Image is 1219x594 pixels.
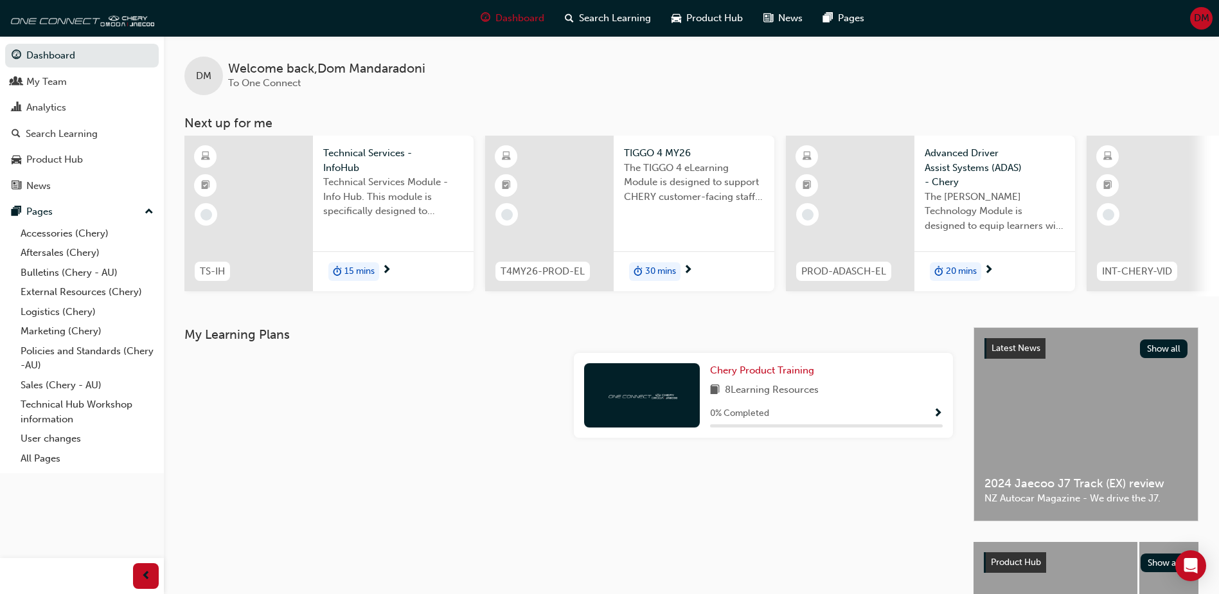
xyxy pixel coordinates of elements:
[12,50,21,62] span: guage-icon
[15,282,159,302] a: External Resources (Chery)
[164,116,1219,130] h3: Next up for me
[803,148,812,165] span: learningResourceType_ELEARNING-icon
[15,395,159,429] a: Technical Hub Workshop information
[672,10,681,26] span: car-icon
[1103,177,1112,194] span: booktick-icon
[803,177,812,194] span: booktick-icon
[502,177,511,194] span: booktick-icon
[555,5,661,32] a: search-iconSearch Learning
[26,179,51,194] div: News
[710,364,814,376] span: Chery Product Training
[933,406,943,422] button: Show Progress
[26,152,83,167] div: Product Hub
[26,127,98,141] div: Search Learning
[15,263,159,283] a: Bulletins (Chery - AU)
[184,327,953,342] h3: My Learning Plans
[579,11,651,26] span: Search Learning
[823,10,833,26] span: pages-icon
[607,389,677,401] img: oneconnect
[5,41,159,200] button: DashboardMy TeamAnalyticsSearch LearningProduct HubNews
[1102,264,1172,279] span: INT-CHERY-VID
[12,154,21,166] span: car-icon
[26,75,67,89] div: My Team
[200,209,212,221] span: learningRecordVerb_NONE-icon
[5,44,159,67] a: Dashboard
[145,204,154,221] span: up-icon
[661,5,753,32] a: car-iconProduct Hub
[15,302,159,322] a: Logistics (Chery)
[1194,11,1209,26] span: DM
[984,491,1188,506] span: NZ Autocar Magazine - We drive the J7.
[565,10,574,26] span: search-icon
[501,264,585,279] span: T4MY26-PROD-EL
[925,190,1065,233] span: The [PERSON_NAME] Technology Module is designed to equip learners with essential knowledge about ...
[470,5,555,32] a: guage-iconDashboard
[984,338,1188,359] a: Latest NewsShow all
[1141,553,1189,572] button: Show all
[228,77,301,89] span: To One Connect
[801,264,886,279] span: PROD-ADASCH-EL
[710,382,720,399] span: book-icon
[323,146,463,175] span: Technical Services - InfoHub
[228,62,425,76] span: Welcome back , Dom Mandaradoni
[15,429,159,449] a: User changes
[1175,550,1206,581] div: Open Intercom Messenger
[141,568,151,584] span: prev-icon
[6,5,154,31] img: oneconnect
[624,146,764,161] span: TIGGO 4 MY26
[778,11,803,26] span: News
[683,265,693,276] span: next-icon
[5,96,159,120] a: Analytics
[634,264,643,280] span: duration-icon
[485,136,774,291] a: T4MY26-PROD-ELTIGGO 4 MY26The TIGGO 4 eLearning Module is designed to support CHERY customer-faci...
[201,148,210,165] span: learningResourceType_ELEARNING-icon
[15,321,159,341] a: Marketing (Chery)
[624,161,764,204] span: The TIGGO 4 eLearning Module is designed to support CHERY customer-facing staff with the product ...
[5,70,159,94] a: My Team
[984,265,993,276] span: next-icon
[12,129,21,140] span: search-icon
[344,264,375,279] span: 15 mins
[481,10,490,26] span: guage-icon
[12,102,21,114] span: chart-icon
[5,174,159,198] a: News
[501,209,513,221] span: learningRecordVerb_NONE-icon
[184,136,474,291] a: TS-IHTechnical Services - InfoHubTechnical Services Module - Info Hub. This module is specificall...
[1140,339,1188,358] button: Show all
[26,100,66,115] div: Analytics
[933,408,943,420] span: Show Progress
[946,264,977,279] span: 20 mins
[753,5,813,32] a: news-iconNews
[5,122,159,146] a: Search Learning
[5,200,159,224] button: Pages
[725,382,819,399] span: 8 Learning Resources
[974,327,1198,521] a: Latest NewsShow all2024 Jaecoo J7 Track (EX) reviewNZ Autocar Magazine - We drive the J7.
[984,476,1188,491] span: 2024 Jaecoo J7 Track (EX) review
[645,264,676,279] span: 30 mins
[802,209,814,221] span: learningRecordVerb_NONE-icon
[5,148,159,172] a: Product Hub
[323,175,463,219] span: Technical Services Module - Info Hub. This module is specifically designed to address the require...
[15,449,159,469] a: All Pages
[12,206,21,218] span: pages-icon
[710,406,769,421] span: 0 % Completed
[196,69,211,84] span: DM
[710,363,819,378] a: Chery Product Training
[991,557,1041,568] span: Product Hub
[26,204,53,219] div: Pages
[786,136,1075,291] a: PROD-ADASCH-ELAdvanced Driver Assist Systems (ADAS) - CheryThe [PERSON_NAME] Technology Module is...
[382,265,391,276] span: next-icon
[813,5,875,32] a: pages-iconPages
[925,146,1065,190] span: Advanced Driver Assist Systems (ADAS) - Chery
[838,11,864,26] span: Pages
[15,341,159,375] a: Policies and Standards (Chery -AU)
[934,264,943,280] span: duration-icon
[502,148,511,165] span: learningResourceType_ELEARNING-icon
[984,552,1188,573] a: Product HubShow all
[15,224,159,244] a: Accessories (Chery)
[200,264,225,279] span: TS-IH
[201,177,210,194] span: booktick-icon
[333,264,342,280] span: duration-icon
[12,181,21,192] span: news-icon
[763,10,773,26] span: news-icon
